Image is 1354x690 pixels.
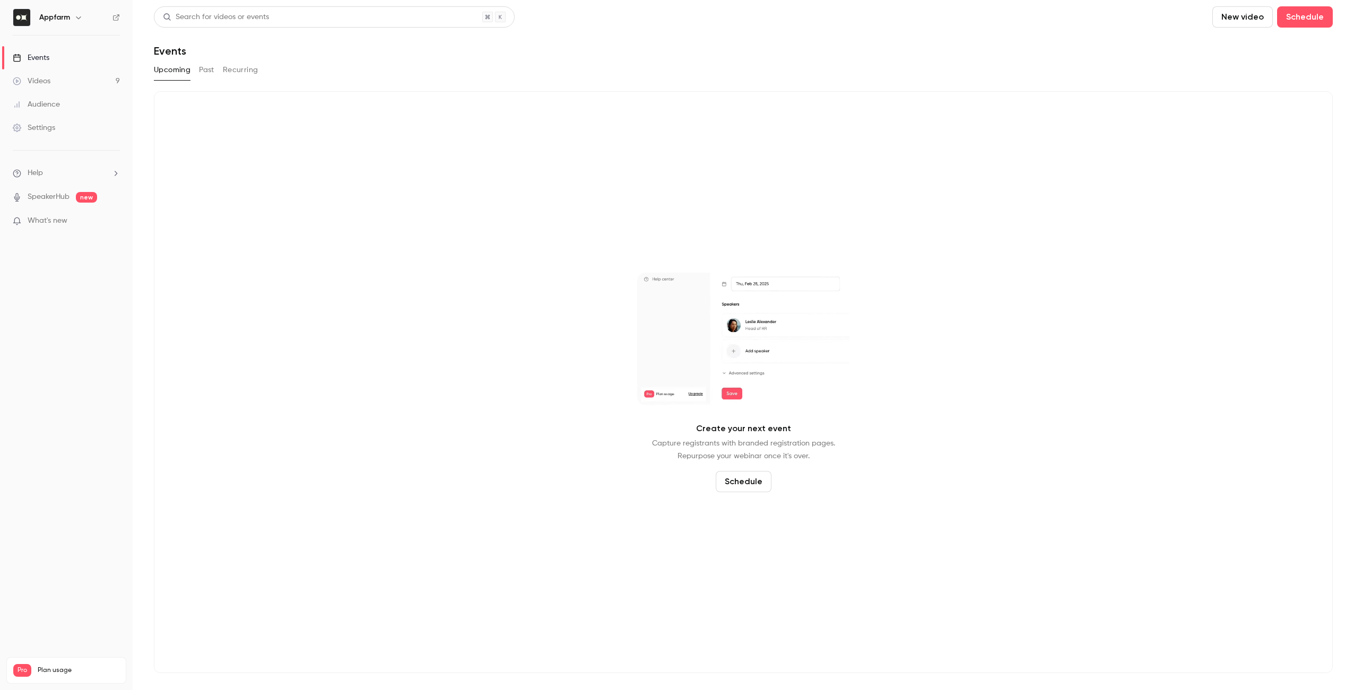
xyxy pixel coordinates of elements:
[223,62,258,78] button: Recurring
[163,12,269,23] div: Search for videos or events
[13,99,60,110] div: Audience
[28,215,67,226] span: What's new
[199,62,214,78] button: Past
[38,666,119,675] span: Plan usage
[39,12,70,23] h6: Appfarm
[28,191,70,203] a: SpeakerHub
[76,192,97,203] span: new
[13,664,31,677] span: Pro
[13,76,50,86] div: Videos
[154,45,186,57] h1: Events
[1212,6,1273,28] button: New video
[13,123,55,133] div: Settings
[154,62,190,78] button: Upcoming
[28,168,43,179] span: Help
[652,437,835,462] p: Capture registrants with branded registration pages. Repurpose your webinar once it's over.
[107,216,120,226] iframe: Noticeable Trigger
[1277,6,1333,28] button: Schedule
[716,471,771,492] button: Schedule
[13,9,30,26] img: Appfarm
[13,53,49,63] div: Events
[696,422,791,435] p: Create your next event
[13,168,120,179] li: help-dropdown-opener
